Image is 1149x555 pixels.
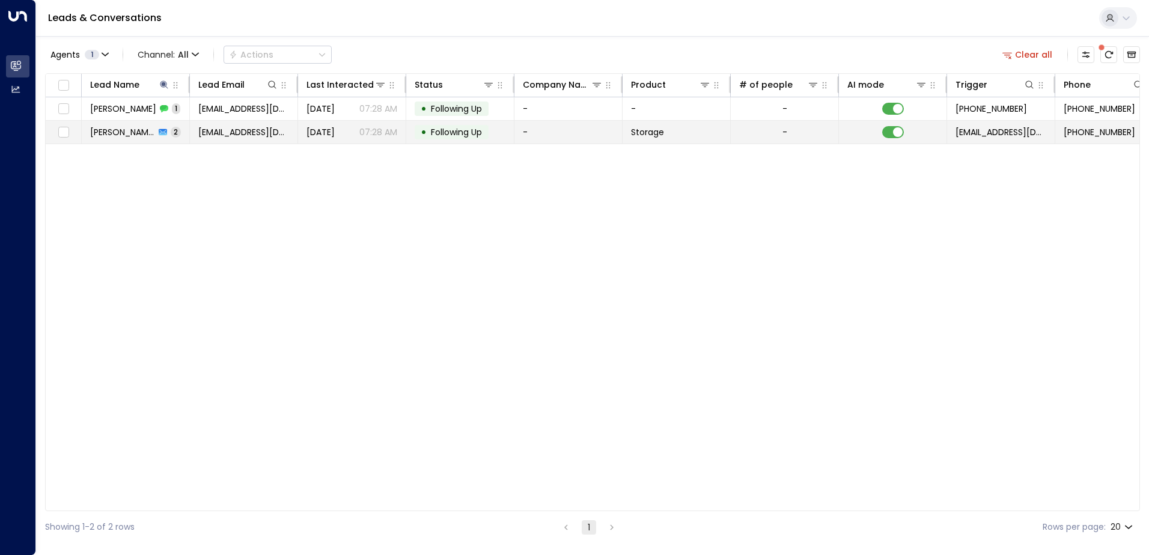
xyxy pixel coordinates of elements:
[198,77,245,92] div: Lead Email
[359,103,397,115] p: 07:28 AM
[1123,46,1140,63] button: Archived Leads
[306,77,374,92] div: Last Interacted
[172,103,180,114] span: 1
[90,77,139,92] div: Lead Name
[415,77,443,92] div: Status
[421,99,427,119] div: •
[582,520,596,535] button: page 1
[48,11,162,25] a: Leads & Conversations
[359,126,397,138] p: 07:28 AM
[45,521,135,533] div: Showing 1-2 of 2 rows
[1077,46,1094,63] button: Customize
[1064,77,1144,92] div: Phone
[847,77,884,92] div: AI mode
[133,46,204,63] button: Channel:All
[431,103,482,115] span: Following Up
[955,103,1027,115] span: +447739427173
[50,50,80,59] span: Agents
[45,46,113,63] button: Agents1
[85,50,99,59] span: 1
[998,46,1058,63] button: Clear all
[623,97,731,120] td: -
[90,103,156,115] span: Juliette Desplat
[198,126,289,138] span: j.desplat@gmail.com
[1064,126,1135,138] span: +447739427173
[523,77,591,92] div: Company Name
[306,77,386,92] div: Last Interacted
[631,77,711,92] div: Product
[90,77,170,92] div: Lead Name
[523,77,603,92] div: Company Name
[514,97,623,120] td: -
[306,126,335,138] span: Oct 12, 2025
[415,77,495,92] div: Status
[56,125,71,140] span: Toggle select row
[198,103,289,115] span: j.desplat@gmail.com
[133,46,204,63] span: Channel:
[955,126,1046,138] span: leads@space-station.co.uk
[1064,103,1135,115] span: +447739427173
[56,78,71,93] span: Toggle select all
[782,103,787,115] div: -
[1111,518,1135,536] div: 20
[90,126,155,138] span: Juliette Desplat
[558,520,620,535] nav: pagination navigation
[739,77,819,92] div: # of people
[739,77,793,92] div: # of people
[955,77,1035,92] div: Trigger
[631,126,664,138] span: Storage
[198,77,278,92] div: Lead Email
[955,77,987,92] div: Trigger
[178,50,189,59] span: All
[1100,46,1117,63] span: There are new threads available. Refresh the grid to view the latest updates.
[631,77,666,92] div: Product
[229,49,273,60] div: Actions
[224,46,332,64] button: Actions
[306,103,335,115] span: Yesterday
[1064,77,1091,92] div: Phone
[782,126,787,138] div: -
[421,122,427,142] div: •
[56,102,71,117] span: Toggle select row
[224,46,332,64] div: Button group with a nested menu
[171,127,181,137] span: 2
[514,121,623,144] td: -
[431,126,482,138] span: Following Up
[1043,521,1106,533] label: Rows per page:
[847,77,927,92] div: AI mode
